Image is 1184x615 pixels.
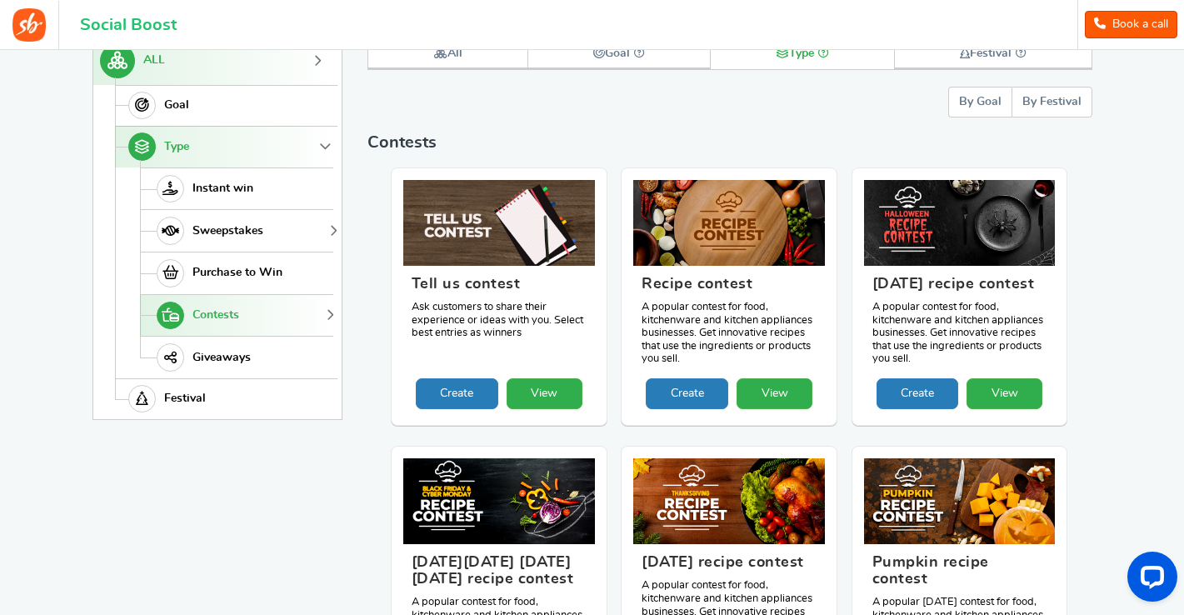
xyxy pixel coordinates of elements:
[646,378,728,409] a: Create
[1114,545,1184,615] iframe: LiveChat chat widget
[412,276,587,301] h3: Tell us contest
[12,8,46,42] img: Social Boost
[507,378,582,409] a: View
[140,294,333,337] a: Contests
[164,392,206,406] span: Festival
[192,266,282,280] span: Purchase to Win
[433,47,463,59] strong: All
[115,126,333,167] a: Type
[80,16,177,34] h1: Social Boost
[872,276,1047,301] h3: [DATE] recipe contest
[960,47,1027,59] strong: Festival
[877,378,959,409] a: Create
[642,276,817,301] h3: Recipe contest
[192,224,263,238] span: Sweepstakes
[642,554,817,579] h3: [DATE] recipe contest
[140,252,333,294] a: Purchase to Win
[948,87,1012,117] button: By Goal
[1012,87,1092,117] button: By Festival
[93,37,333,85] a: ALL
[164,140,189,154] span: Type
[192,182,253,196] span: Instant win
[164,98,189,112] span: Goal
[143,53,165,67] span: ALL
[115,85,333,127] a: Goal
[593,47,645,59] strong: Goal
[737,378,812,409] a: View
[192,308,239,322] span: Contests
[115,378,333,420] a: Festival
[403,266,595,378] figcaption: Ask customers to share their experience or ideas with you. Select best entries as winners
[633,266,825,378] figcaption: A popular contest for food, kitchenware and kitchen appliances businesses. Get innovative recipes...
[416,378,498,409] a: Create
[872,554,1047,596] h3: Pumpkin recipe contest
[967,378,1042,409] a: View
[367,134,437,151] span: Contests
[412,554,587,596] h3: [DATE][DATE] [DATE][DATE] recipe contest
[1085,11,1177,38] a: Book a call
[140,336,333,378] a: Giveaways
[776,47,829,59] strong: Type
[864,266,1056,378] figcaption: A popular contest for food, kitchenware and kitchen appliances businesses. Get innovative recipes...
[140,209,333,252] a: Sweepstakes
[140,167,333,210] a: Instant win
[192,351,251,365] span: Giveaways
